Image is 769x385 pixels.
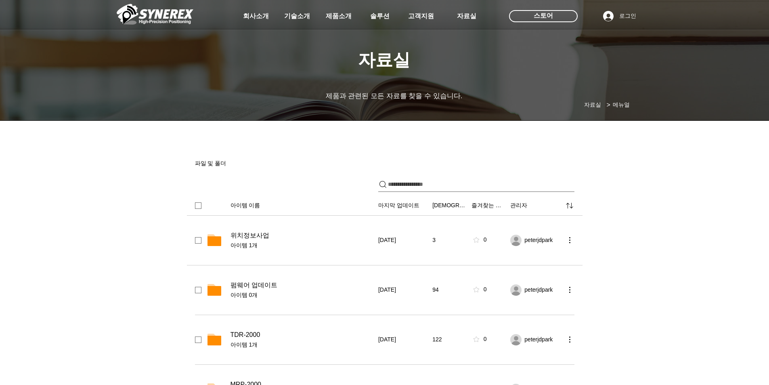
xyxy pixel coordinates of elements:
span: 3 [432,236,436,244]
button: 로그인 [597,8,642,24]
span: peterjdpark [524,236,553,244]
span: 로그인 [616,12,639,20]
span: 아이템 이름 [230,202,260,210]
button: more actions [565,335,574,344]
span: 94 [432,286,439,294]
span: 회사소개 [243,12,269,21]
span: 기술소개 [284,12,310,21]
img: 씨너렉스_White_simbol_대지 1.png [117,2,193,26]
div: select all checkbox [195,202,201,209]
div: peterjdpark [524,336,559,344]
div: peterjdpark [524,236,559,244]
div: 2022년 2월 17일 [378,336,427,344]
div: checkbox [195,287,201,293]
div: 2022년 5월 11일 [378,286,427,294]
div: Sorting options [187,193,583,215]
span: [DATE] [378,336,396,344]
div: TDR-2000 [230,331,373,339]
span: TDR-2000 [230,331,260,339]
a: 제품소개 [318,8,359,24]
div: 0 [484,236,487,244]
button: 즐겨찾는 메뉴 [471,202,506,210]
span: 고객지원 [408,12,434,21]
button: more actions [565,285,574,295]
div: 위치정보사업 [230,231,373,240]
button: 아이템 이름 [230,202,373,210]
iframe: Wix Chat [620,130,769,385]
a: 솔루션 [360,8,400,24]
button: more actions [565,235,574,245]
div: 2025년 7월 31일 [378,236,427,244]
span: 아이템 1개 [230,242,373,250]
div: 94 [432,286,467,294]
div: checkbox [195,337,201,343]
span: 위치정보사업 [230,231,269,240]
div: peterjdpark [524,286,559,294]
span: 파일 및 폴더 [195,160,226,166]
span: [DATE] [378,236,396,244]
a: 고객지원 [401,8,441,24]
span: 아이템 1개 [230,341,373,349]
button: 마지막 업데이트 [378,202,427,210]
div: sort by menu [565,201,574,210]
div: 0 [484,335,487,343]
div: checkbox [195,237,201,244]
div: 펌웨어 업데이트 [230,281,373,289]
div: 3 [432,236,467,244]
span: 관리자 [510,202,527,210]
span: 마지막 업데이트 [378,202,419,210]
a: 기술소개 [277,8,317,24]
span: 솔루션 [370,12,390,21]
span: 아이템 0개 [230,291,373,299]
span: 122 [432,336,442,344]
div: 스토어 [509,10,578,22]
button: [DEMOGRAPHIC_DATA] [432,202,467,210]
a: 자료실 [446,8,487,24]
div: 관리자 [510,202,559,210]
div: 0 [484,286,487,294]
span: 스토어 [534,11,553,20]
span: [DATE] [378,286,396,294]
span: 자료실 [457,12,476,21]
a: 회사소개 [236,8,276,24]
span: 펌웨어 업데이트 [230,281,277,289]
span: 제품소개 [326,12,352,21]
span: peterjdpark [524,286,553,294]
div: 122 [432,336,467,344]
span: peterjdpark [524,336,553,344]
